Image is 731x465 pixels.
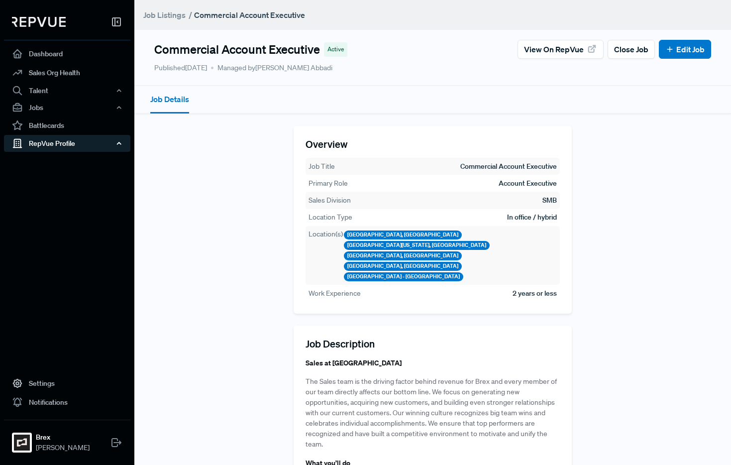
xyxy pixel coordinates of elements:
[460,161,557,172] td: Commercial Account Executive
[4,44,130,63] a: Dashboard
[306,138,560,150] h5: Overview
[4,420,130,457] a: BrexBrex[PERSON_NAME]
[154,42,320,57] h4: Commercial Account Executive
[344,272,463,281] div: [GEOGRAPHIC_DATA] - [GEOGRAPHIC_DATA]
[12,17,66,27] img: RepVue
[4,116,130,135] a: Battlecards
[306,338,560,349] h5: Job Description
[518,40,604,59] button: View on RepVue
[4,374,130,393] a: Settings
[143,9,186,21] a: Job Listings
[614,43,648,55] span: Close Job
[308,212,353,223] th: Location Type
[150,86,189,114] button: Job Details
[4,63,130,82] a: Sales Org Health
[211,63,332,73] span: Managed by [PERSON_NAME] Abbadi
[14,435,30,451] img: Brex
[308,229,343,282] th: Location(s)
[524,43,584,55] span: View on RepVue
[608,40,655,59] button: Close Job
[344,231,462,239] div: [GEOGRAPHIC_DATA], [GEOGRAPHIC_DATA]
[507,212,557,223] td: In office / hybrid
[194,10,305,20] strong: Commercial Account Executive
[36,432,90,443] strong: Brex
[306,377,557,449] span: The Sales team is the driving factor behind revenue for Brex and every member of our team directl...
[36,443,90,453] span: [PERSON_NAME]
[189,10,192,20] span: /
[498,178,557,189] td: Account Executive
[4,82,130,99] button: Talent
[308,161,335,172] th: Job Title
[327,45,344,54] span: Active
[344,251,462,260] div: [GEOGRAPHIC_DATA], [GEOGRAPHIC_DATA]
[4,135,130,152] button: RepVue Profile
[659,40,711,59] button: Edit Job
[308,178,348,189] th: Primary Role
[512,288,557,299] td: 2 years or less
[665,43,705,55] a: Edit Job
[4,99,130,116] button: Jobs
[154,63,207,73] p: Published [DATE]
[4,393,130,412] a: Notifications
[542,195,557,206] td: SMB
[306,358,402,367] strong: Sales at [GEOGRAPHIC_DATA]
[308,195,351,206] th: Sales Division
[344,262,462,271] div: [GEOGRAPHIC_DATA], [GEOGRAPHIC_DATA]
[308,288,361,299] th: Work Experience
[344,241,490,250] div: [GEOGRAPHIC_DATA][US_STATE], [GEOGRAPHIC_DATA]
